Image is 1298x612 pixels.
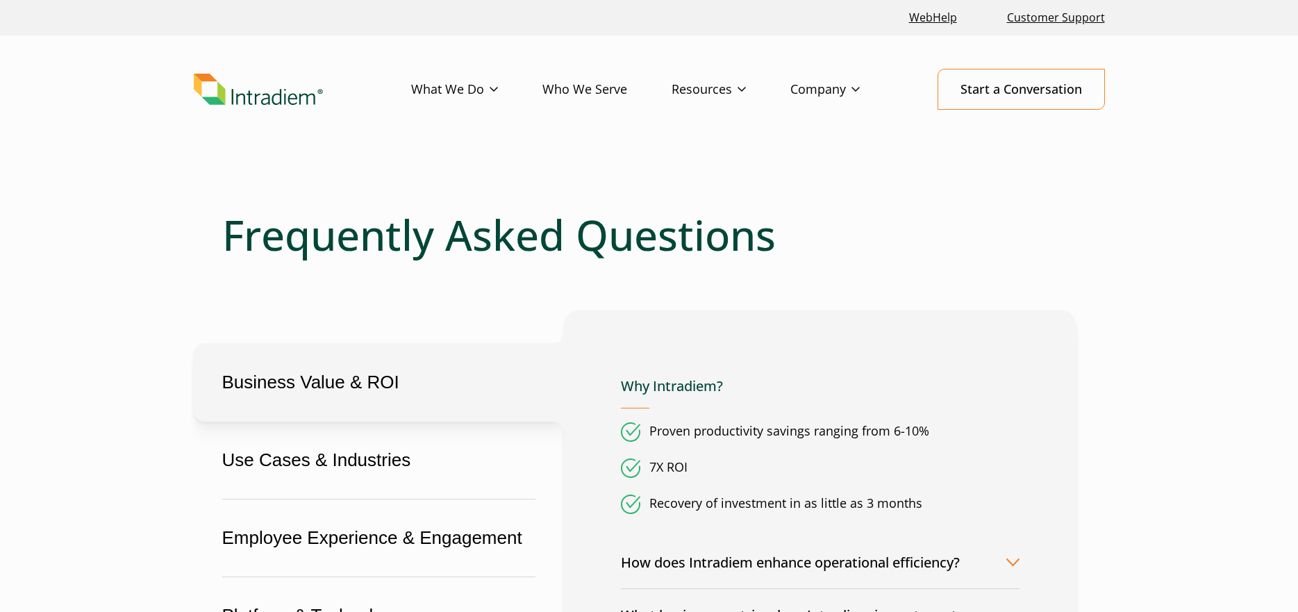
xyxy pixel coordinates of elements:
a: Resources [672,69,790,110]
a: Who We Serve [542,69,672,110]
button: Business Value & ROI [194,343,564,422]
li: Proven productivity savings ranging from 6-10% [621,422,1020,442]
a: What We Do [411,69,542,110]
li: 7X ROI [621,458,1020,478]
button: Use Cases & Industries [194,421,564,499]
h1: Frequently Asked Questions [222,210,1076,260]
button: Employee Experience & Engagement [194,499,564,577]
img: Intradiem [194,74,323,106]
a: Start a Conversation [938,69,1105,110]
a: Customer Support [1001,3,1110,33]
a: Link opens in a new window [904,3,963,33]
li: Recovery of investment in as little as 3 months [621,495,1020,514]
button: How does Intradiem enhance operational efficiency? [621,536,1020,588]
h4: Why Intradiem? [621,378,1020,408]
a: Link to homepage of Intradiem [194,74,411,106]
a: Company [790,69,904,110]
